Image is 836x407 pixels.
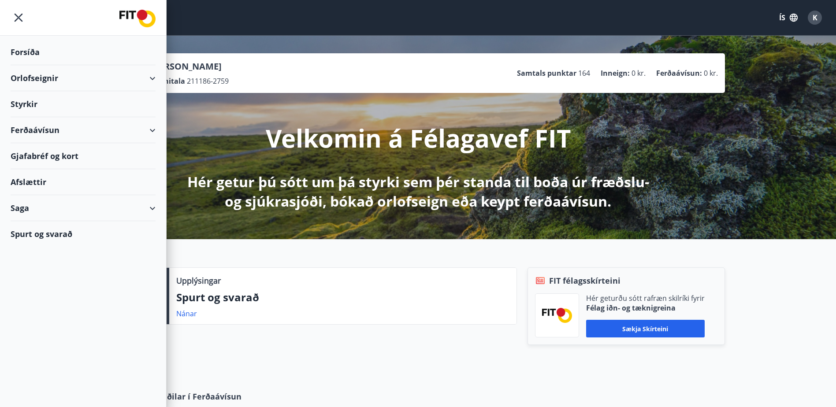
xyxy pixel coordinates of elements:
p: Hér geturðu sótt rafræn skilríki fyrir [586,293,705,303]
button: ÍS [774,10,803,26]
div: Saga [11,195,156,221]
div: Forsíða [11,39,156,65]
span: 0 kr. [704,68,718,78]
span: 0 kr. [632,68,646,78]
p: [PERSON_NAME] [150,60,229,73]
a: Nánar [176,309,197,318]
span: 211186-2759 [187,76,229,86]
button: menu [11,10,26,26]
p: Ferðaávísun : [656,68,702,78]
span: K [813,13,817,22]
p: Upplýsingar [176,275,221,286]
button: Sækja skírteini [586,320,705,337]
p: Félag iðn- og tæknigreina [586,303,705,313]
div: Orlofseignir [11,65,156,91]
span: Samstarfsaðilar í Ferðaávísun [122,391,242,402]
button: K [804,7,825,28]
p: Samtals punktar [517,68,576,78]
img: union_logo [119,10,156,27]
span: FIT félagsskírteini [549,275,620,286]
p: Inneign : [601,68,630,78]
span: 164 [578,68,590,78]
div: Ferðaávísun [11,117,156,143]
p: Kennitala [150,76,185,86]
div: Afslættir [11,169,156,195]
p: Hér getur þú sótt um þá styrki sem þér standa til boða úr fræðslu- og sjúkrasjóði, bókað orlofsei... [186,172,651,211]
p: Spurt og svarað [176,290,509,305]
p: Velkomin á Félagavef FIT [266,121,571,155]
img: FPQVkF9lTnNbbaRSFyT17YYeljoOGk5m51IhT0bO.png [542,308,572,322]
div: Gjafabréf og kort [11,143,156,169]
div: Styrkir [11,91,156,117]
div: Spurt og svarað [11,221,156,247]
